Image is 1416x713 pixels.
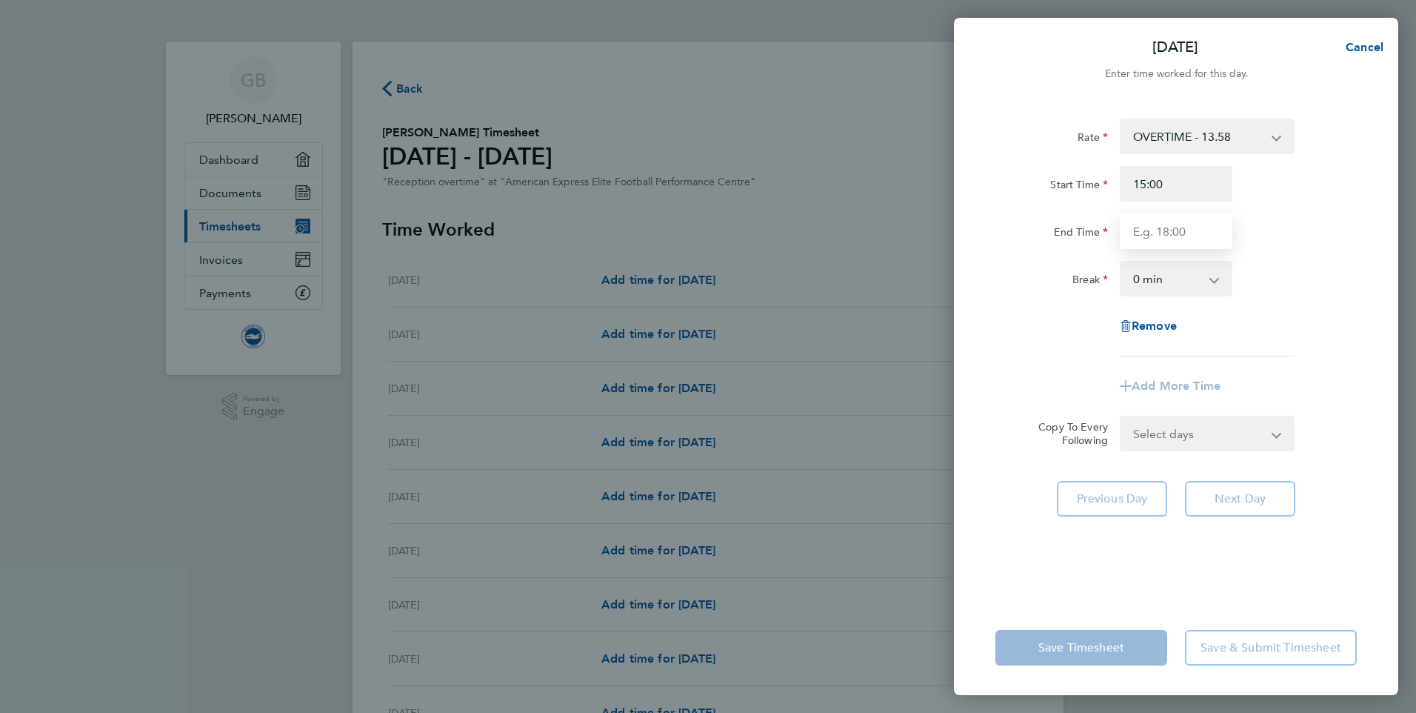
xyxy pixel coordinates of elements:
div: Enter time worked for this day. [954,65,1398,83]
label: Break [1072,273,1108,291]
button: Remove [1120,320,1177,332]
label: Rate [1078,130,1108,148]
label: Copy To Every Following [1026,420,1108,447]
input: E.g. 18:00 [1120,213,1232,249]
input: E.g. 08:00 [1120,166,1232,202]
span: Remove [1132,319,1177,333]
p: [DATE] [1152,37,1198,58]
button: Cancel [1322,33,1398,62]
span: Cancel [1341,40,1383,54]
label: Start Time [1050,178,1108,196]
label: End Time [1054,225,1108,243]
